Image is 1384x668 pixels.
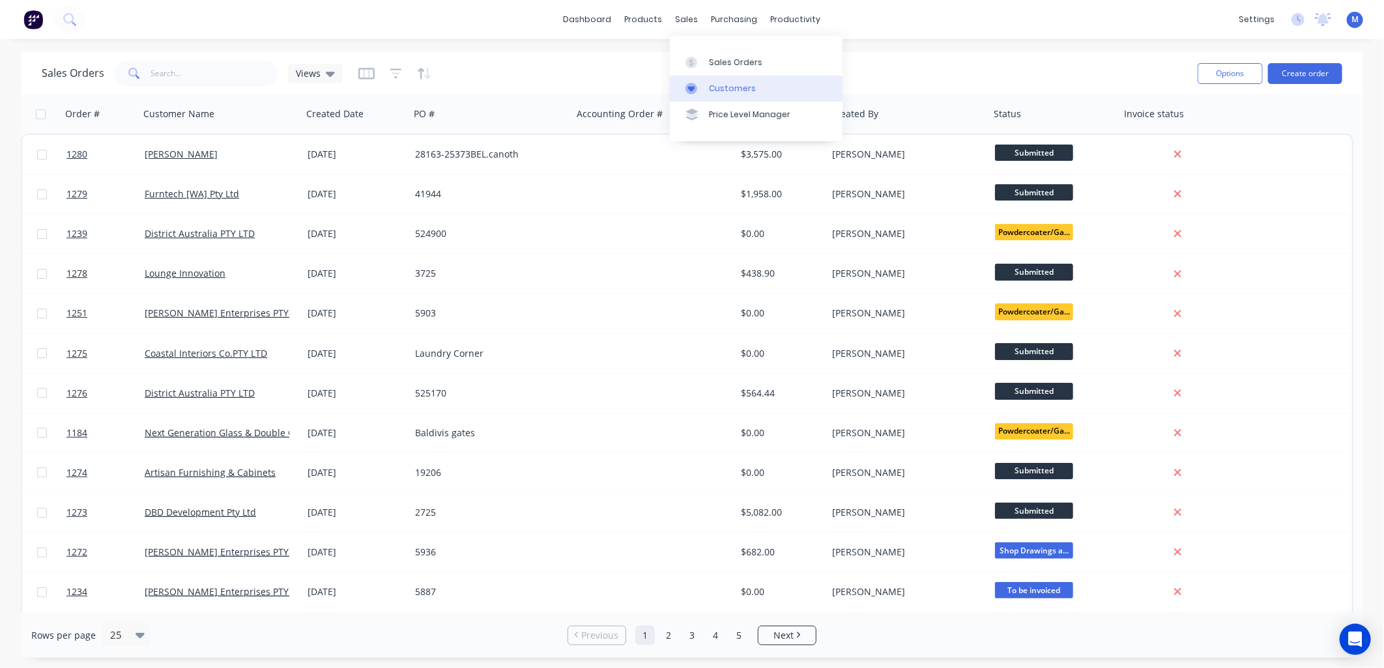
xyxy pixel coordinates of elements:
div: [DATE] [308,267,405,280]
div: $5,082.00 [741,506,818,519]
a: Customers [670,76,843,102]
div: [PERSON_NAME] [832,307,977,320]
a: Artisan Furnishing & Cabinets [145,466,276,479]
span: Views [296,66,321,80]
a: [PERSON_NAME] Enterprises PTY LTD [145,585,308,598]
span: 1272 [66,546,87,559]
div: [PERSON_NAME] [832,426,977,439]
ul: Pagination [562,626,822,645]
a: Next page [758,629,816,642]
img: Factory [23,10,43,29]
a: Next Generation Glass & Double Glazing [145,426,321,439]
div: Customer Name [143,107,214,120]
a: Furntech [WA] Pty Ltd [145,188,239,200]
div: $0.00 [741,227,818,240]
a: District Australia PTY LTD [145,387,255,399]
button: Create order [1268,63,1342,84]
div: Created By [831,107,878,120]
a: dashboard [557,10,618,29]
div: 525170 [415,387,560,400]
span: 1239 [66,227,87,240]
div: 28163-25373BEL.canoth [415,148,560,161]
div: Open Intercom Messenger [1340,624,1371,655]
div: $0.00 [741,347,818,360]
div: [DATE] [308,546,405,559]
div: [DATE] [308,506,405,519]
div: [PERSON_NAME] [832,347,977,360]
div: [DATE] [308,148,405,161]
div: $3,575.00 [741,148,818,161]
div: [DATE] [308,307,405,320]
div: 19206 [415,466,560,479]
div: [DATE] [308,426,405,439]
div: productivity [764,10,828,29]
div: Accounting Order # [577,107,663,120]
a: 1273 [66,493,145,532]
div: $682.00 [741,546,818,559]
div: [PERSON_NAME] [832,148,977,161]
span: Submitted [995,145,1073,161]
div: 41944 [415,188,560,201]
a: Page 3 [682,626,702,645]
span: M [1351,14,1359,25]
div: Invoice status [1124,107,1184,120]
a: Coastal Interiors Co.PTY LTD [145,347,267,359]
div: PO # [414,107,435,120]
a: 1276 [66,374,145,413]
div: Price Level Manager [709,109,790,120]
div: [PERSON_NAME] [832,466,977,479]
div: $564.44 [741,387,818,400]
span: 1234 [66,585,87,598]
a: 1239 [66,214,145,253]
span: Submitted [995,343,1073,359]
div: $0.00 [741,466,818,479]
span: Submitted [995,463,1073,479]
div: $0.00 [741,426,818,439]
div: Sales Orders [709,57,762,68]
div: [PERSON_NAME] [832,585,977,598]
a: Lounge Innovation [145,267,225,279]
div: 524900 [415,227,560,240]
div: products [618,10,669,29]
div: Created Date [306,107,364,120]
a: Page 1 is your current page [635,626,655,645]
span: 1184 [66,426,87,439]
a: [PERSON_NAME] Enterprises PTY LTD [145,546,308,558]
div: 5936 [415,546,560,559]
span: 1275 [66,347,87,360]
div: [PERSON_NAME] [832,227,977,240]
span: Next [773,629,794,642]
span: Rows per page [31,629,96,642]
div: [DATE] [308,227,405,240]
div: Status [994,107,1021,120]
a: Page 4 [706,626,725,645]
div: Laundry Corner [415,347,560,360]
div: Customers [709,83,756,94]
span: Powdercoater/Ga... [995,303,1073,320]
a: 1275 [66,334,145,373]
div: sales [669,10,705,29]
h1: Sales Orders [42,67,104,79]
button: Options [1198,63,1263,84]
span: Shop Drawings a... [995,542,1073,559]
div: 3725 [415,267,560,280]
a: 1272 [66,533,145,572]
div: [PERSON_NAME] [832,267,977,280]
a: Page 5 [729,626,749,645]
a: District Australia PTY LTD [145,227,255,240]
div: [PERSON_NAME] [832,188,977,201]
span: 1251 [66,307,87,320]
div: $0.00 [741,585,818,598]
span: 1278 [66,267,87,280]
div: Baldivis gates [415,426,560,439]
span: 1276 [66,387,87,400]
div: $438.90 [741,267,818,280]
span: To be invoiced [995,582,1073,598]
a: DBD Development Pty Ltd [145,506,256,518]
span: Powdercoater/Ga... [995,423,1073,439]
a: Sales Orders [670,49,843,75]
a: 1251 [66,294,145,333]
a: [PERSON_NAME] Enterprises PTY LTD [145,307,308,319]
span: Submitted [995,184,1073,201]
span: 1279 [66,188,87,201]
